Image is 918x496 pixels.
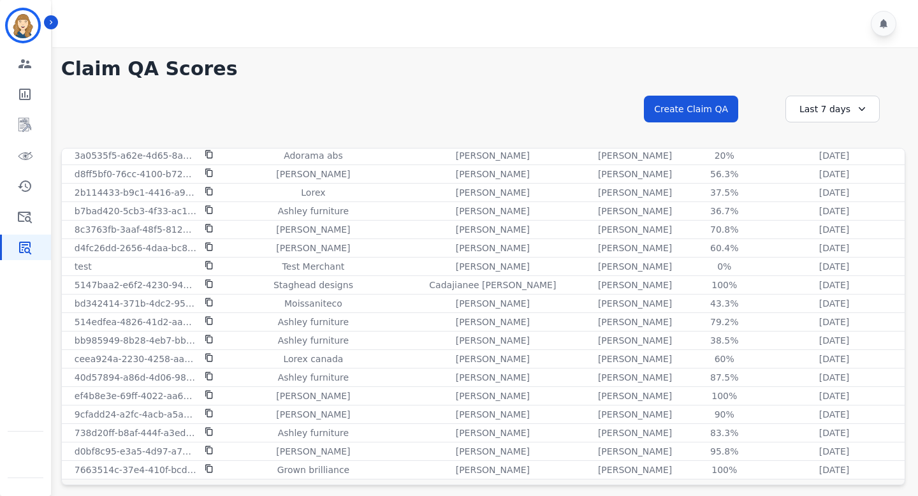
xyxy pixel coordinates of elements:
p: [DATE] [819,297,849,310]
p: [PERSON_NAME] [598,334,672,347]
div: 37.5% [696,186,753,199]
p: [DATE] [819,353,849,365]
p: Test Merchant [282,260,345,273]
p: [DATE] [819,168,849,180]
p: 2b114433-b9c1-4416-a9bd-f03d758e70a8 [75,186,197,199]
p: Ashley furniture [278,427,349,439]
p: Ashley furniture [278,205,349,217]
div: 56.3% [696,168,753,180]
p: [DATE] [819,334,849,347]
p: [DATE] [819,260,849,273]
p: d0bf8c95-e3a5-4d97-a747-707952e0d708 [75,445,197,458]
p: b7bad420-5cb3-4f33-ac1d-5c927a8475fa [75,205,197,217]
div: 20% [696,149,753,162]
p: [PERSON_NAME] [276,168,350,180]
div: 87.5% [696,371,753,384]
p: [PERSON_NAME] [456,260,530,273]
p: 738d20ff-b8af-444f-a3ed-8e736bd7ecf2 [75,427,197,439]
div: 100% [696,463,753,476]
p: [PERSON_NAME] [598,149,672,162]
div: 95.8% [696,445,753,458]
p: [PERSON_NAME] [598,186,672,199]
div: Last 7 days [785,96,880,122]
p: 9cfadd24-a2fc-4acb-a5aa-8b233b07d69a [75,408,197,421]
p: [PERSON_NAME] [456,445,530,458]
p: [DATE] [819,186,849,199]
p: [PERSON_NAME] [276,408,350,421]
p: [PERSON_NAME] [456,297,530,310]
p: [PERSON_NAME] [598,427,672,439]
p: Grown brilliance [277,463,350,476]
p: [DATE] [819,427,849,439]
p: ceea924a-2230-4258-aa64-b079cf5609d5 [75,353,197,365]
p: 514edfea-4826-41d2-aaa1-49b65e771fde [75,316,197,328]
p: [PERSON_NAME] [598,297,672,310]
p: Ashley furniture [278,316,349,328]
p: [PERSON_NAME] [456,427,530,439]
p: [PERSON_NAME] [456,353,530,365]
p: [PERSON_NAME] [598,279,672,291]
p: Ashley furniture [278,334,349,347]
p: Moissaniteco [284,297,342,310]
p: [PERSON_NAME] [598,223,672,236]
p: [PERSON_NAME] [456,316,530,328]
p: bd342414-371b-4dc2-954e-a0e08e3f56cf [75,297,197,310]
p: [PERSON_NAME] [276,445,350,458]
p: d4fc26dd-2656-4daa-bc81-f20ed5a2671a [75,242,197,254]
div: 79.2% [696,316,753,328]
p: [PERSON_NAME] [456,390,530,402]
p: [PERSON_NAME] [276,242,350,254]
p: [PERSON_NAME] [598,408,672,421]
p: [DATE] [819,279,849,291]
p: test [75,260,92,273]
p: [PERSON_NAME] [456,463,530,476]
p: 40d57894-a86d-4d06-98f8-3594b1300f4f [75,371,197,384]
div: 90% [696,408,753,421]
p: ef4b8e3e-69ff-4022-aa6b-a1e5759a8a5a [75,390,197,402]
div: 43.3% [696,297,753,310]
p: Ashley furniture [278,371,349,384]
p: 3a0535f5-a62e-4d65-8adb-056e2643c86f [75,149,197,162]
p: [PERSON_NAME] [598,353,672,365]
p: [PERSON_NAME] [456,408,530,421]
div: 0% [696,260,753,273]
p: [PERSON_NAME] [276,223,350,236]
p: [PERSON_NAME] [598,168,672,180]
p: [PERSON_NAME] [598,205,672,217]
p: 5147baa2-e6f2-4230-9436-01703644e56d [75,279,197,291]
p: [DATE] [819,408,849,421]
p: Cadajianee [PERSON_NAME] [429,279,556,291]
div: 38.5% [696,334,753,347]
p: [DATE] [819,316,849,328]
p: [DATE] [819,371,849,384]
div: 100% [696,390,753,402]
p: [PERSON_NAME] [598,463,672,476]
p: [DATE] [819,463,849,476]
p: [PERSON_NAME] [598,445,672,458]
p: [PERSON_NAME] [456,242,530,254]
div: 100% [696,279,753,291]
p: [DATE] [819,242,849,254]
p: [PERSON_NAME] [456,168,530,180]
div: 60.4% [696,242,753,254]
p: [PERSON_NAME] [598,390,672,402]
p: [DATE] [819,223,849,236]
p: [PERSON_NAME] [456,149,530,162]
p: [DATE] [819,149,849,162]
p: Lorex canada [283,353,343,365]
h1: Claim QA Scores [61,57,905,80]
div: 70.8% [696,223,753,236]
div: 60% [696,353,753,365]
p: 8c3763fb-3aaf-48f5-8120-89fe09e6f7aa [75,223,197,236]
p: [PERSON_NAME] [598,260,672,273]
div: 36.7% [696,205,753,217]
p: [PERSON_NAME] [456,371,530,384]
p: [PERSON_NAME] [598,316,672,328]
img: Bordered avatar [8,10,38,41]
button: Create Claim QA [644,96,738,122]
p: 7663514c-37e4-410f-bcd1-0990f5de6ca6 [75,463,197,476]
p: [PERSON_NAME] [456,186,530,199]
p: [PERSON_NAME] [456,223,530,236]
p: [PERSON_NAME] [456,205,530,217]
div: 83.3% [696,427,753,439]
